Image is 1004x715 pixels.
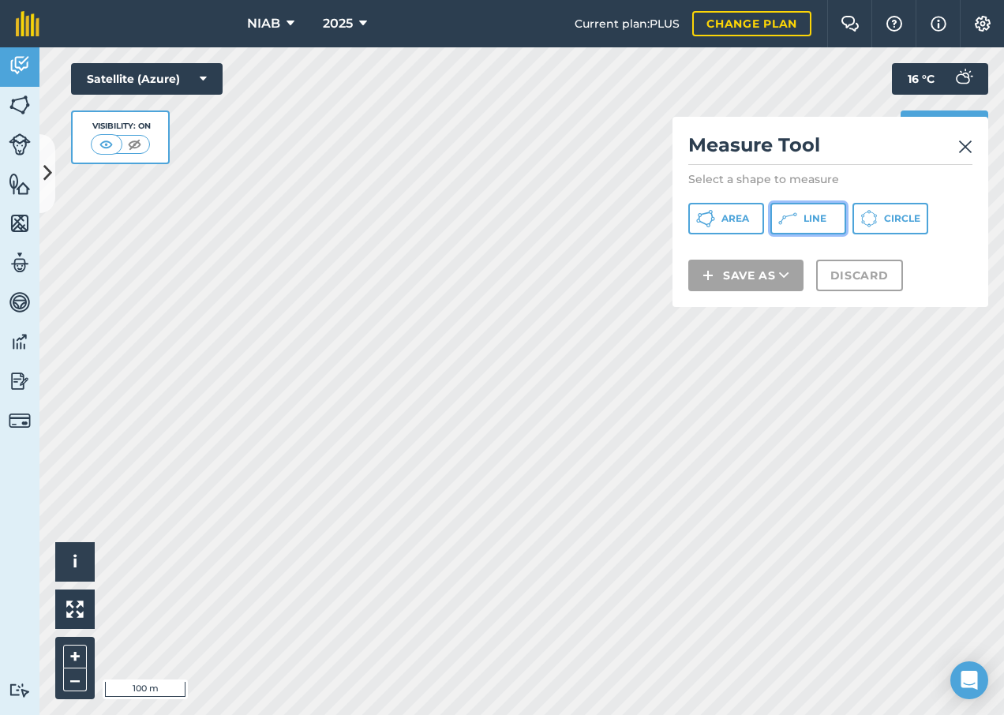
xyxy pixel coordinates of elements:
img: svg+xml;base64,PHN2ZyB4bWxucz0iaHR0cDovL3d3dy53My5vcmcvMjAwMC9zdmciIHdpZHRoPSIyMiIgaGVpZ2h0PSIzMC... [958,137,972,156]
img: fieldmargin Logo [16,11,39,36]
button: Area [688,203,764,234]
button: Circle [852,203,928,234]
img: svg+xml;base64,PD94bWwgdmVyc2lvbj0iMS4wIiBlbmNvZGluZz0idXRmLTgiPz4KPCEtLSBHZW5lcmF0b3I6IEFkb2JlIE... [9,369,31,393]
button: i [55,542,95,582]
img: svg+xml;base64,PD94bWwgdmVyc2lvbj0iMS4wIiBlbmNvZGluZz0idXRmLTgiPz4KPCEtLSBHZW5lcmF0b3I6IEFkb2JlIE... [9,251,31,275]
img: svg+xml;base64,PHN2ZyB4bWxucz0iaHR0cDovL3d3dy53My5vcmcvMjAwMC9zdmciIHdpZHRoPSI1MCIgaGVpZ2h0PSI0MC... [96,137,116,152]
button: 16 °C [892,63,988,95]
img: Four arrows, one pointing top left, one top right, one bottom right and the last bottom left [66,601,84,618]
img: svg+xml;base64,PHN2ZyB4bWxucz0iaHR0cDovL3d3dy53My5vcmcvMjAwMC9zdmciIHdpZHRoPSI1MCIgaGVpZ2h0PSI0MC... [125,137,144,152]
img: svg+xml;base64,PHN2ZyB4bWxucz0iaHR0cDovL3d3dy53My5vcmcvMjAwMC9zdmciIHdpZHRoPSIxNCIgaGVpZ2h0PSIyNC... [702,266,714,285]
img: Two speech bubbles overlapping with the left bubble in the forefront [841,16,860,32]
img: svg+xml;base64,PHN2ZyB4bWxucz0iaHR0cDovL3d3dy53My5vcmcvMjAwMC9zdmciIHdpZHRoPSI1NiIgaGVpZ2h0PSI2MC... [9,212,31,235]
span: NIAB [247,14,280,33]
button: Print [901,110,989,142]
button: Line [770,203,846,234]
span: 2025 [323,14,353,33]
span: i [73,552,77,571]
span: 16 ° C [908,63,935,95]
img: svg+xml;base64,PHN2ZyB4bWxucz0iaHR0cDovL3d3dy53My5vcmcvMjAwMC9zdmciIHdpZHRoPSI1NiIgaGVpZ2h0PSI2MC... [9,172,31,196]
img: svg+xml;base64,PD94bWwgdmVyc2lvbj0iMS4wIiBlbmNvZGluZz0idXRmLTgiPz4KPCEtLSBHZW5lcmF0b3I6IEFkb2JlIE... [9,683,31,698]
img: A question mark icon [885,16,904,32]
div: Open Intercom Messenger [950,661,988,699]
img: svg+xml;base64,PD94bWwgdmVyc2lvbj0iMS4wIiBlbmNvZGluZz0idXRmLTgiPz4KPCEtLSBHZW5lcmF0b3I6IEFkb2JlIE... [9,54,31,77]
img: svg+xml;base64,PD94bWwgdmVyc2lvbj0iMS4wIiBlbmNvZGluZz0idXRmLTgiPz4KPCEtLSBHZW5lcmF0b3I6IEFkb2JlIE... [947,63,979,95]
button: Discard [816,260,903,291]
img: svg+xml;base64,PHN2ZyB4bWxucz0iaHR0cDovL3d3dy53My5vcmcvMjAwMC9zdmciIHdpZHRoPSI1NiIgaGVpZ2h0PSI2MC... [9,93,31,117]
a: Change plan [692,11,811,36]
img: A cog icon [973,16,992,32]
img: svg+xml;base64,PD94bWwgdmVyc2lvbj0iMS4wIiBlbmNvZGluZz0idXRmLTgiPz4KPCEtLSBHZW5lcmF0b3I6IEFkb2JlIE... [9,410,31,432]
button: Save as [688,260,804,291]
p: Select a shape to measure [688,171,972,187]
div: Visibility: On [91,120,151,133]
button: Satellite (Azure) [71,63,223,95]
img: svg+xml;base64,PHN2ZyB4bWxucz0iaHR0cDovL3d3dy53My5vcmcvMjAwMC9zdmciIHdpZHRoPSIxNyIgaGVpZ2h0PSIxNy... [931,14,946,33]
h2: Measure Tool [688,133,972,165]
button: – [63,668,87,691]
span: Line [804,212,826,225]
img: svg+xml;base64,PD94bWwgdmVyc2lvbj0iMS4wIiBlbmNvZGluZz0idXRmLTgiPz4KPCEtLSBHZW5lcmF0b3I6IEFkb2JlIE... [9,133,31,155]
span: Area [721,212,749,225]
button: + [63,645,87,668]
span: Current plan : PLUS [575,15,680,32]
span: Circle [884,212,920,225]
img: svg+xml;base64,PD94bWwgdmVyc2lvbj0iMS4wIiBlbmNvZGluZz0idXRmLTgiPz4KPCEtLSBHZW5lcmF0b3I6IEFkb2JlIE... [9,330,31,354]
img: svg+xml;base64,PD94bWwgdmVyc2lvbj0iMS4wIiBlbmNvZGluZz0idXRmLTgiPz4KPCEtLSBHZW5lcmF0b3I6IEFkb2JlIE... [9,290,31,314]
